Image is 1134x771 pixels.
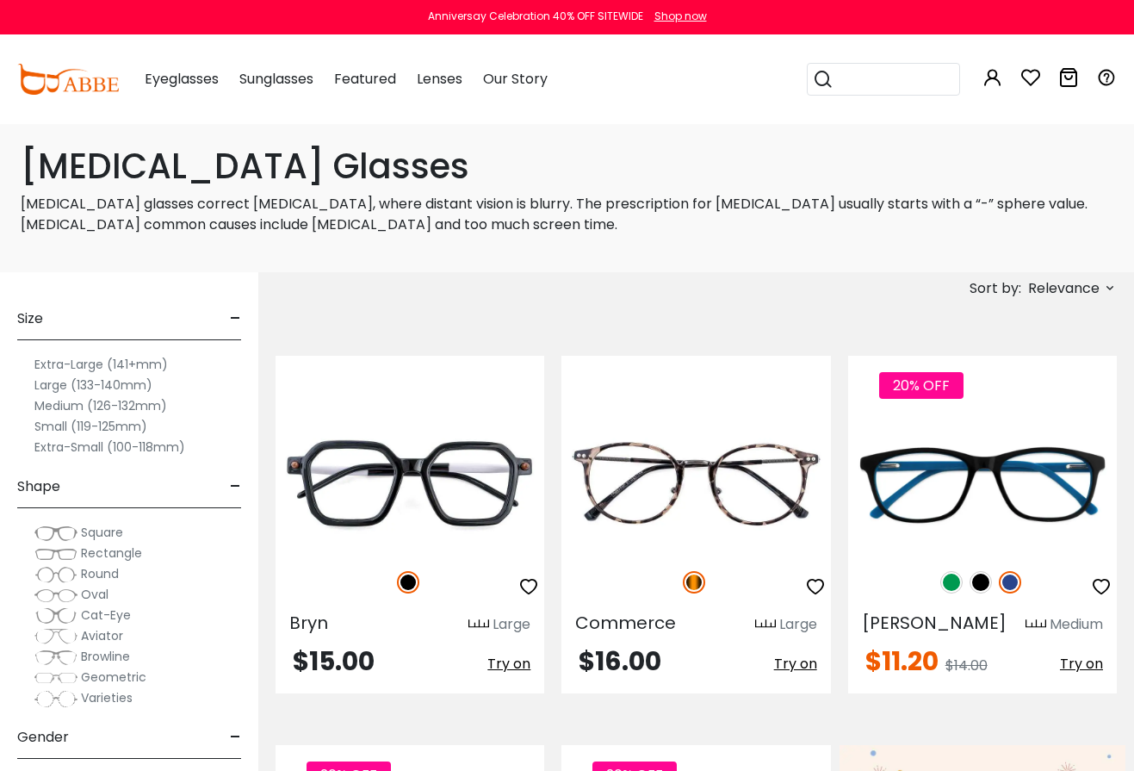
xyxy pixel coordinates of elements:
span: Aviator [81,627,123,644]
span: - [230,717,241,758]
img: Black [970,571,992,594]
img: Green [940,571,963,594]
span: Try on [1060,654,1103,674]
span: Bryn [289,611,328,635]
span: $11.20 [865,643,939,680]
img: size ruler [468,619,489,631]
img: size ruler [1026,619,1046,631]
img: Tortoise [683,571,705,594]
span: Lenses [417,69,462,89]
img: Oval.png [34,587,77,604]
span: Square [81,524,123,541]
label: Small (119-125mm) [34,416,147,437]
span: Try on [774,654,817,674]
button: Try on [774,649,817,680]
img: Aviator.png [34,628,77,645]
span: Rectangle [81,544,142,562]
img: Black Bryn - Acetate ,Universal Bridge Fit [276,418,544,552]
span: Commerce [575,611,676,635]
img: Browline.png [34,649,77,666]
img: Blue [999,571,1021,594]
span: Varieties [81,689,133,706]
div: Anniversay Celebration 40% OFF SITEWIDE [428,9,643,24]
div: Large [493,614,530,635]
img: Blue Machovec - Acetate ,Universal Bridge Fit [848,418,1117,552]
img: Black [397,571,419,594]
img: Square.png [34,525,77,542]
img: Round.png [34,566,77,583]
span: 20% OFF [879,372,964,399]
img: Geometric.png [34,669,77,687]
label: Extra-Small (100-118mm) [34,437,185,457]
button: Try on [487,649,530,680]
span: Relevance [1028,273,1100,304]
span: Round [81,565,119,582]
img: size ruler [755,619,776,631]
span: Cat-Eye [81,606,131,624]
div: Large [779,614,817,635]
span: - [230,466,241,507]
label: Large (133-140mm) [34,375,152,395]
span: Browline [81,648,130,665]
span: Size [17,298,43,339]
span: - [230,298,241,339]
img: Rectangle.png [34,545,77,563]
span: Try on [487,654,530,674]
span: $15.00 [293,643,375,680]
img: Varieties.png [34,690,77,708]
div: Shop now [654,9,707,24]
img: abbeglasses.com [17,64,119,95]
img: Tortoise Commerce - TR ,Adjust Nose Pads [561,418,830,552]
span: Sunglasses [239,69,313,89]
p: [MEDICAL_DATA] glasses correct [MEDICAL_DATA], where distant vision is blurry. The prescription f... [21,194,1113,235]
span: $16.00 [579,643,661,680]
span: Shape [17,466,60,507]
div: Medium [1050,614,1103,635]
span: $14.00 [945,656,988,675]
span: Featured [334,69,396,89]
label: Medium (126-132mm) [34,395,167,416]
span: Oval [81,586,108,603]
span: Gender [17,717,69,758]
img: Cat-Eye.png [34,607,77,625]
a: Shop now [646,9,707,23]
span: Eyeglasses [145,69,219,89]
span: [PERSON_NAME] [862,611,1007,635]
h1: [MEDICAL_DATA] Glasses [21,146,1113,187]
span: Our Story [483,69,548,89]
span: Geometric [81,668,146,686]
label: Extra-Large (141+mm) [34,354,168,375]
button: Try on [1060,649,1103,680]
span: Sort by: [970,278,1021,298]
